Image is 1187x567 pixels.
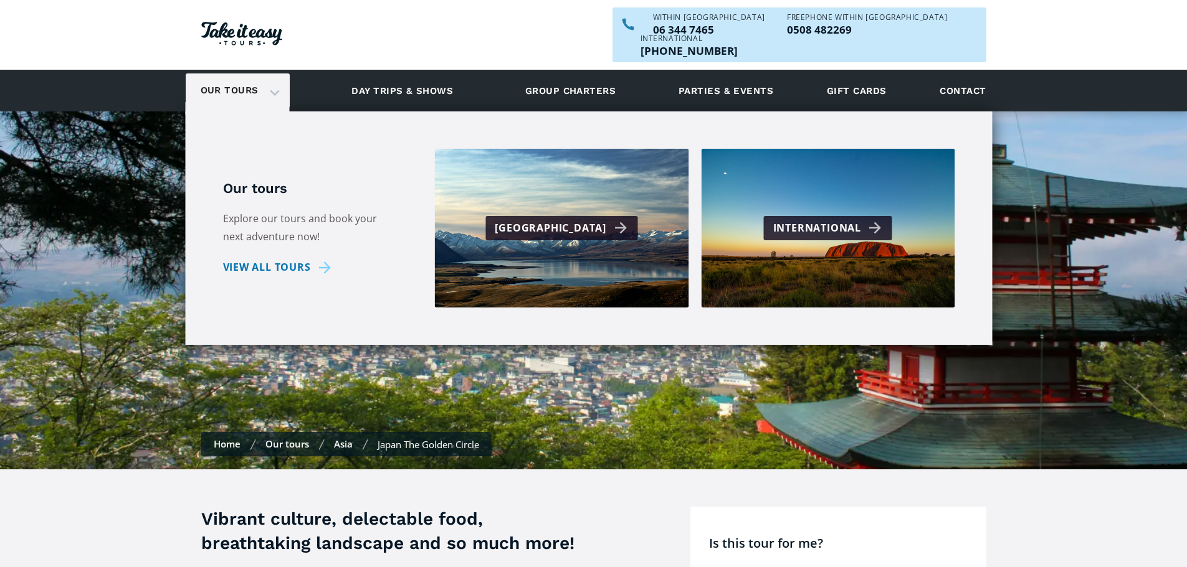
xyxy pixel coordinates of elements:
a: Asia [334,438,353,450]
div: International [773,219,886,237]
a: Gift cards [821,73,893,108]
div: Japan The Golden Circle [378,438,479,451]
nav: Our tours [186,111,993,345]
div: [GEOGRAPHIC_DATA] [495,219,631,237]
p: Explore our tours and book your next adventure now! [223,210,398,246]
a: Group charters [510,73,631,108]
a: Our tours [265,438,309,450]
a: Homepage [201,16,282,55]
p: 0508 482269 [787,24,947,35]
div: Freephone WITHIN [GEOGRAPHIC_DATA] [787,14,947,21]
a: Call us freephone within NZ on 0508482269 [787,24,947,35]
a: [GEOGRAPHIC_DATA] [435,149,689,307]
h5: Our tours [223,180,398,198]
div: Our tours [186,73,290,108]
a: Contact [933,73,992,108]
a: Call us outside of NZ on +6463447465 [641,45,738,56]
p: 06 344 7465 [653,24,765,35]
div: WITHIN [GEOGRAPHIC_DATA] [653,14,765,21]
h4: Is this tour for me? [709,535,980,551]
img: Take it easy Tours logo [201,22,282,45]
a: Day trips & shows [336,73,469,108]
a: International [701,149,955,307]
a: View all tours [223,258,336,276]
a: Call us within NZ on 063447465 [653,24,765,35]
nav: Breadcrumbs [201,432,492,456]
h3: Vibrant culture, delectable food, breathtaking landscape and so much more! [201,507,588,555]
p: [PHONE_NUMBER] [641,45,738,56]
a: Our tours [191,76,268,105]
a: Home [214,438,241,450]
div: International [641,35,738,42]
a: Parties & events [672,73,779,108]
